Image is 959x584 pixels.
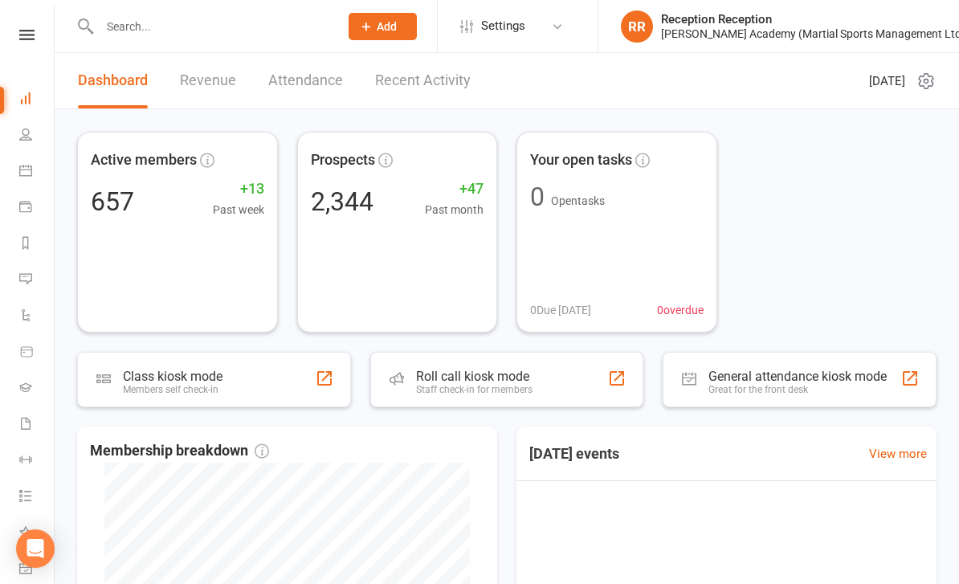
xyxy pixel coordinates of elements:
div: Open Intercom Messenger [16,529,55,568]
span: Open tasks [551,194,605,207]
div: RR [621,10,653,43]
span: +47 [425,178,484,201]
span: Settings [481,8,525,44]
span: [DATE] [869,71,905,91]
div: Members self check-in [123,384,222,395]
span: +13 [213,178,264,201]
div: Class kiosk mode [123,369,222,384]
a: Attendance [268,53,343,108]
div: Staff check-in for members [416,384,533,395]
div: Great for the front desk [708,384,887,395]
div: Roll call kiosk mode [416,369,533,384]
a: Product Sales [19,335,55,371]
input: Search... [95,15,328,38]
a: Payments [19,190,55,227]
h3: [DATE] events [516,439,632,468]
span: Membership breakdown [90,439,269,463]
div: 0 [530,184,545,210]
span: Past month [425,201,484,218]
button: Add [349,13,417,40]
span: Past week [213,201,264,218]
a: Revenue [180,53,236,108]
a: Calendar [19,154,55,190]
span: Add [377,20,397,33]
a: People [19,118,55,154]
a: Dashboard [78,53,148,108]
a: Reports [19,227,55,263]
span: 0 overdue [657,301,704,319]
div: 657 [91,189,134,214]
a: View more [869,444,927,464]
span: 0 Due [DATE] [530,301,591,319]
span: Prospects [311,149,375,172]
a: Recent Activity [375,53,471,108]
a: Dashboard [19,82,55,118]
div: 2,344 [311,189,373,214]
a: What's New [19,516,55,552]
div: General attendance kiosk mode [708,369,887,384]
span: Active members [91,149,197,172]
span: Your open tasks [530,149,632,172]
